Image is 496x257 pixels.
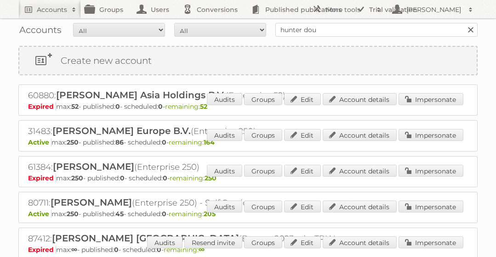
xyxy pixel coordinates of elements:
[284,236,321,248] a: Edit
[326,5,372,14] h2: More tools
[169,210,216,218] span: remaining:
[120,174,125,182] strong: 0
[28,233,350,245] h2: 87412: (Bronze-2023 ∞) - TRIAL - Self Service
[399,165,463,177] a: Impersonate
[28,161,350,173] h2: 61384: (Enterprise 250)
[399,201,463,212] a: Impersonate
[71,246,77,254] strong: ∞
[184,236,242,248] a: Resend invite
[51,197,132,208] span: [PERSON_NAME]
[399,93,463,105] a: Impersonate
[205,174,217,182] strong: 250
[169,138,215,146] span: remaining:
[323,93,397,105] a: Account details
[204,210,216,218] strong: 205
[323,165,397,177] a: Account details
[200,102,207,111] strong: 52
[244,201,282,212] a: Groups
[162,210,166,218] strong: 0
[204,138,215,146] strong: 164
[28,138,468,146] p: max: - published: - scheduled: -
[28,197,350,209] h2: 80711: (Enterprise 250) - Self Service
[114,246,119,254] strong: 0
[244,165,282,177] a: Groups
[53,161,134,172] span: [PERSON_NAME]
[323,201,397,212] a: Account details
[28,210,51,218] span: Active
[28,174,468,182] p: max: - published: - scheduled: -
[284,129,321,141] a: Edit
[244,129,282,141] a: Groups
[284,165,321,177] a: Edit
[399,129,463,141] a: Impersonate
[207,165,242,177] a: Audits
[170,174,217,182] span: remaining:
[28,102,56,111] span: Expired
[115,210,124,218] strong: 45
[163,174,167,182] strong: 0
[207,93,242,105] a: Audits
[207,129,242,141] a: Audits
[284,93,321,105] a: Edit
[28,174,56,182] span: Expired
[28,138,51,146] span: Active
[207,201,242,212] a: Audits
[162,138,166,146] strong: 0
[165,102,207,111] span: remaining:
[37,5,67,14] h2: Accounts
[115,102,120,111] strong: 0
[404,5,464,14] h2: [PERSON_NAME]
[52,233,239,244] span: [PERSON_NAME] [GEOGRAPHIC_DATA]
[28,246,56,254] span: Expired
[147,236,182,248] a: Audits
[28,246,468,254] p: max: - published: - scheduled: -
[19,47,477,74] a: Create new account
[28,89,350,101] h2: 60880: (Enterprise 52)
[71,174,83,182] strong: 250
[28,210,468,218] p: max: - published: - scheduled: -
[67,210,79,218] strong: 250
[71,102,79,111] strong: 52
[399,236,463,248] a: Impersonate
[28,125,350,137] h2: 31483: (Enterprise 250)
[323,129,397,141] a: Account details
[52,125,191,136] span: [PERSON_NAME] Europe B.V.
[115,138,124,146] strong: 86
[158,102,163,111] strong: 0
[67,138,79,146] strong: 250
[244,236,282,248] a: Groups
[284,201,321,212] a: Edit
[28,102,468,111] p: max: - published: - scheduled: -
[56,89,226,101] span: [PERSON_NAME] Asia Holdings B.V.
[323,236,397,248] a: Account details
[244,93,282,105] a: Groups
